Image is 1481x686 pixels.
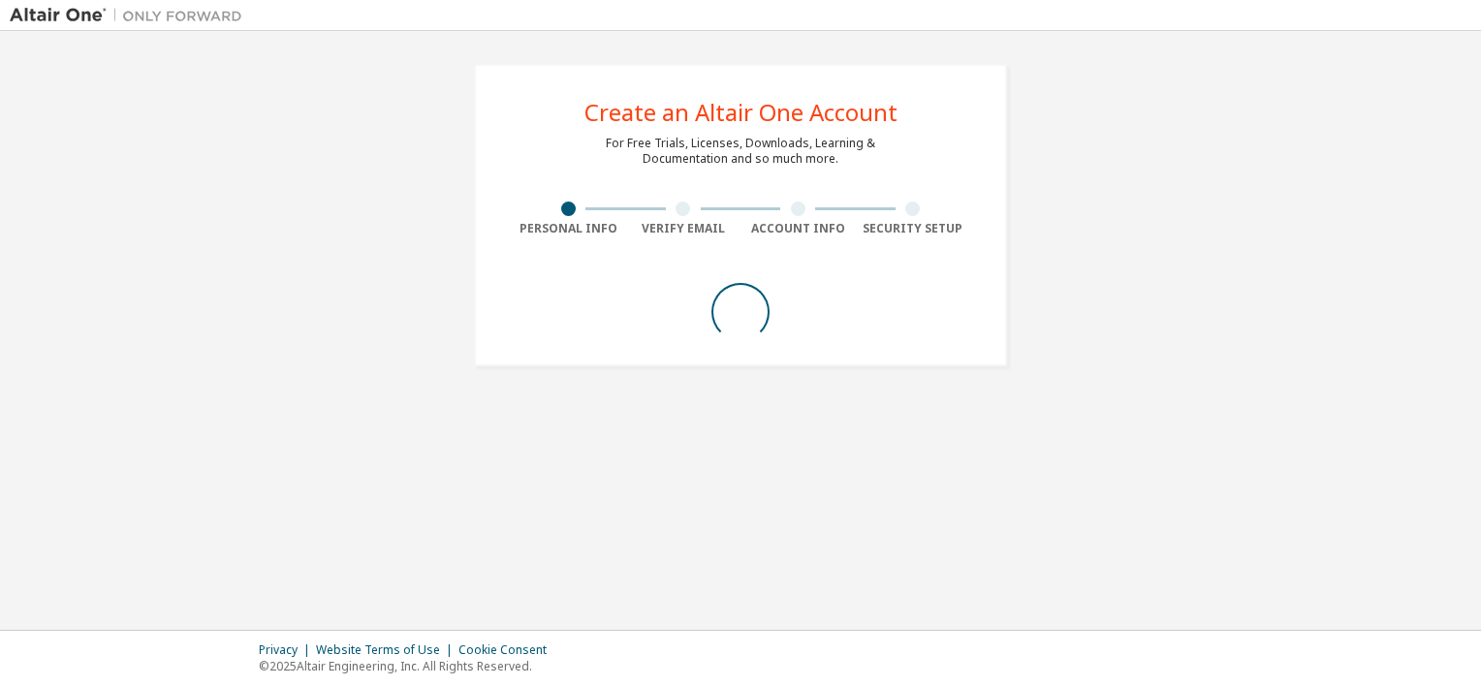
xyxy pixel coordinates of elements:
[856,221,971,236] div: Security Setup
[259,658,558,674] p: © 2025 Altair Engineering, Inc. All Rights Reserved.
[606,136,875,167] div: For Free Trials, Licenses, Downloads, Learning & Documentation and so much more.
[316,642,458,658] div: Website Terms of Use
[458,642,558,658] div: Cookie Consent
[511,221,626,236] div: Personal Info
[626,221,741,236] div: Verify Email
[740,221,856,236] div: Account Info
[259,642,316,658] div: Privacy
[584,101,898,124] div: Create an Altair One Account
[10,6,252,25] img: Altair One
